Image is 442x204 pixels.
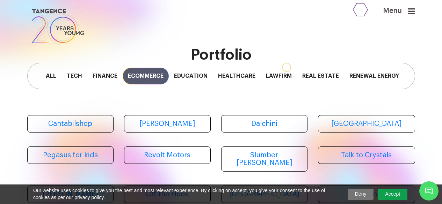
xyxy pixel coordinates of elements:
[27,47,415,63] h2: Portfolio
[348,189,374,200] a: Deny
[124,115,211,133] a: [PERSON_NAME]
[33,187,338,201] span: Our website uses cookies to give you the best and most relevant experience. By clicking on accept...
[41,68,61,84] span: All
[87,68,123,84] span: Finance
[27,146,114,164] a: Pegasus for kids
[419,181,439,201] span: Chat Widget
[221,115,308,133] a: Dalchini
[169,68,213,84] span: Education
[261,68,297,84] span: Lawfirm
[27,115,114,133] a: Cantabilshop
[123,68,169,84] span: Ecommerce
[221,146,308,172] a: Slumber [PERSON_NAME]
[297,68,344,84] span: Real Estate
[27,7,85,47] img: logo SVG
[213,68,261,84] span: Healthcare
[124,146,211,164] a: Revolt Motors
[344,68,404,84] span: Renewal Energy
[318,115,415,133] a: [GEOGRAPHIC_DATA]
[378,189,407,200] a: Accept
[61,68,87,84] span: Tech
[318,146,415,164] a: Talk to Crystals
